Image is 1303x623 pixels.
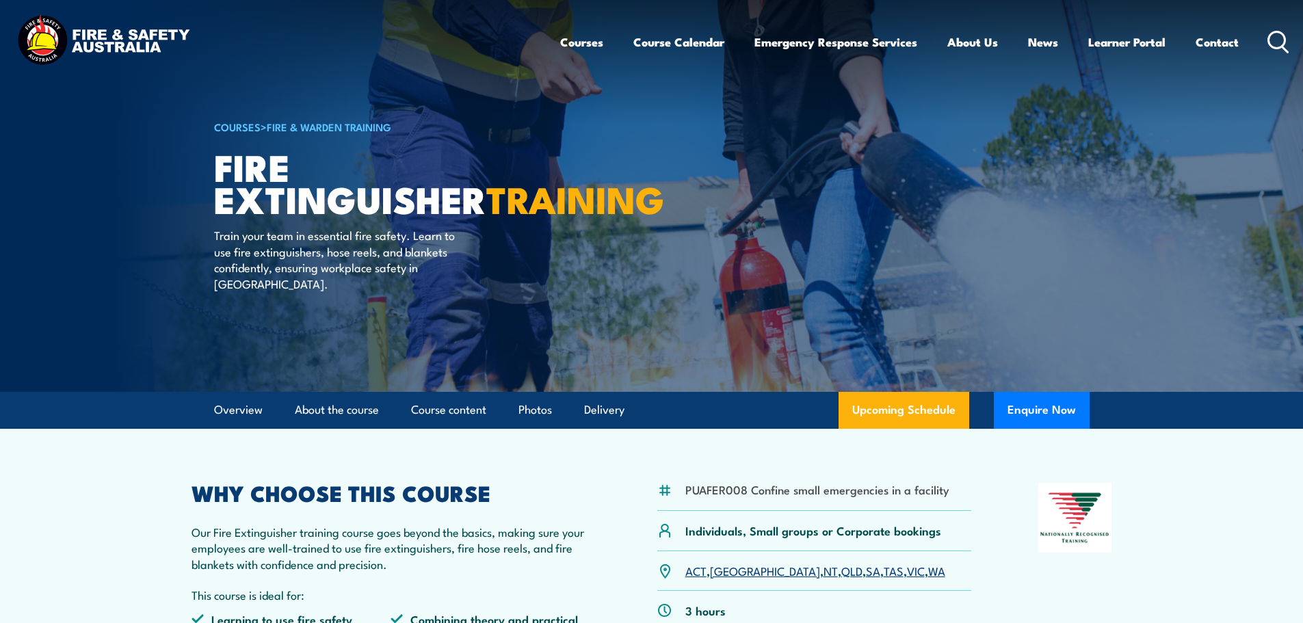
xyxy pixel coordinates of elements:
[295,392,379,428] a: About the course
[1088,24,1166,60] a: Learner Portal
[584,392,624,428] a: Delivery
[884,562,904,579] a: TAS
[1196,24,1239,60] a: Contact
[486,170,664,226] strong: TRAINING
[192,524,591,572] p: Our Fire Extinguisher training course goes beyond the basics, making sure your employees are well...
[839,392,969,429] a: Upcoming Schedule
[518,392,552,428] a: Photos
[267,119,391,134] a: Fire & Warden Training
[214,392,263,428] a: Overview
[710,562,820,579] a: [GEOGRAPHIC_DATA]
[685,563,945,579] p: , , , , , , ,
[685,602,726,618] p: 3 hours
[1028,24,1058,60] a: News
[841,562,863,579] a: QLD
[1038,483,1112,553] img: Nationally Recognised Training logo.
[192,483,591,502] h2: WHY CHOOSE THIS COURSE
[214,119,261,134] a: COURSES
[560,24,603,60] a: Courses
[214,118,552,135] h6: >
[685,481,949,497] li: PUAFER008 Confine small emergencies in a facility
[685,522,941,538] p: Individuals, Small groups or Corporate bookings
[754,24,917,60] a: Emergency Response Services
[214,227,464,291] p: Train your team in essential fire safety. Learn to use fire extinguishers, hose reels, and blanke...
[192,587,591,602] p: This course is ideal for:
[907,562,925,579] a: VIC
[685,562,707,579] a: ACT
[947,24,998,60] a: About Us
[994,392,1090,429] button: Enquire Now
[824,562,838,579] a: NT
[214,150,552,214] h1: Fire Extinguisher
[411,392,486,428] a: Course content
[866,562,880,579] a: SA
[633,24,724,60] a: Course Calendar
[928,562,945,579] a: WA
